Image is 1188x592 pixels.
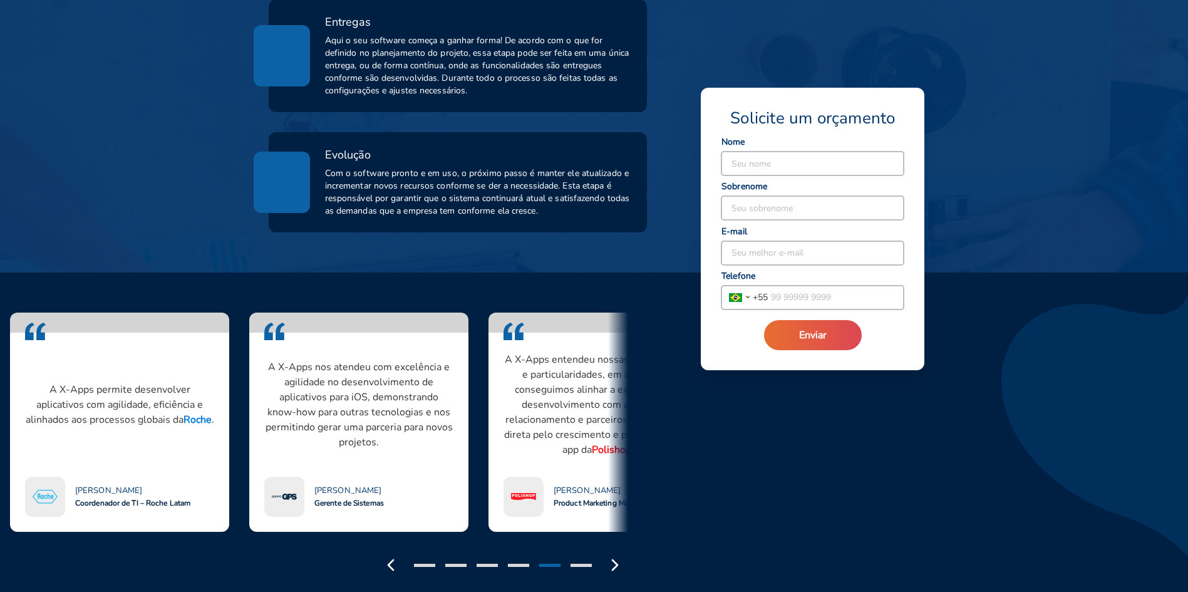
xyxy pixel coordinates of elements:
p: A X-Apps permite desenvolver aplicativos com agilidade, eficiência e alinhados aos processos glob... [25,382,214,427]
span: Gerente de Sistemas [314,498,384,508]
strong: Roche [183,413,212,427]
span: Enviar [799,328,827,342]
span: [PERSON_NAME] [554,486,621,496]
span: [PERSON_NAME] [314,486,381,496]
span: Evolução [325,147,371,162]
input: Seu nome [721,152,904,175]
span: Solicite um orçamento [730,108,895,129]
span: Entregas [325,14,371,29]
p: A X-Apps nos atendeu com excelência e agilidade no desenvolvimento de aplicativos para iOS, demon... [264,360,453,450]
span: Coordenador de TI – Roche Latam [75,498,190,508]
input: Seu sobrenome [721,196,904,220]
span: Product Marketing Manager [554,498,648,508]
span: Aqui o seu software começa a ganhar forma! De acordo com o que for definido no planejamento do pr... [325,34,633,97]
span: + 55 [753,291,768,304]
strong: Polishop [592,443,631,457]
button: Enviar [764,320,862,350]
p: A X-Apps entendeu nossas necessidades e particularidades, em um projeto conseguimos alinhar a exc... [504,352,693,457]
span: [PERSON_NAME] [75,486,142,496]
span: Com o software pronto e em uso, o próximo passo é manter ele atualizado e incrementar novos recur... [325,167,633,217]
input: Seu melhor e-mail [721,241,904,265]
input: 99 99999 9999 [768,286,904,309]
